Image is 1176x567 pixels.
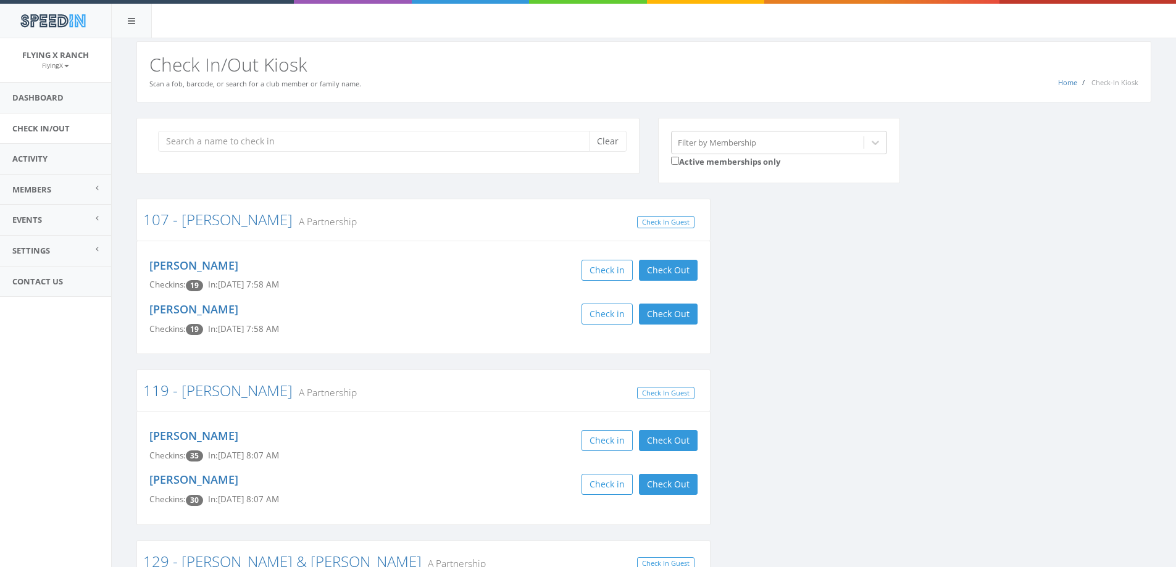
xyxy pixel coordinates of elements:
[671,154,780,168] label: Active memberships only
[582,304,633,325] button: Check in
[149,302,238,317] a: [PERSON_NAME]
[149,472,238,487] a: [PERSON_NAME]
[1091,78,1138,87] span: Check-In Kiosk
[143,209,293,230] a: 107 - [PERSON_NAME]
[582,260,633,281] button: Check in
[589,131,627,152] button: Clear
[582,474,633,495] button: Check in
[671,157,679,165] input: Active memberships only
[639,260,698,281] button: Check Out
[149,494,186,505] span: Checkins:
[208,323,279,334] span: In: [DATE] 7:58 AM
[186,450,203,461] span: Checkin count
[639,430,698,451] button: Check Out
[637,387,694,400] a: Check In Guest
[208,279,279,290] span: In: [DATE] 7:58 AM
[149,450,186,461] span: Checkins:
[143,380,293,400] a: 119 - [PERSON_NAME]
[186,280,203,291] span: Checkin count
[149,79,361,88] small: Scan a fob, barcode, or search for a club member or family name.
[12,245,50,256] span: Settings
[149,54,1138,75] h2: Check In/Out Kiosk
[293,386,357,399] small: A Partnership
[639,474,698,495] button: Check Out
[149,279,186,290] span: Checkins:
[158,131,598,152] input: Search a name to check in
[639,304,698,325] button: Check Out
[149,323,186,334] span: Checkins:
[582,430,633,451] button: Check in
[186,324,203,335] span: Checkin count
[186,495,203,506] span: Checkin count
[208,450,279,461] span: In: [DATE] 8:07 AM
[42,61,69,70] small: FlyingX
[1058,78,1077,87] a: Home
[678,136,756,148] div: Filter by Membership
[12,184,51,195] span: Members
[293,215,357,228] small: A Partnership
[42,59,69,70] a: FlyingX
[637,216,694,229] a: Check In Guest
[208,494,279,505] span: In: [DATE] 8:07 AM
[149,428,238,443] a: [PERSON_NAME]
[22,49,89,60] span: Flying X Ranch
[149,258,238,273] a: [PERSON_NAME]
[12,276,63,287] span: Contact Us
[12,214,42,225] span: Events
[14,9,91,32] img: speedin_logo.png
